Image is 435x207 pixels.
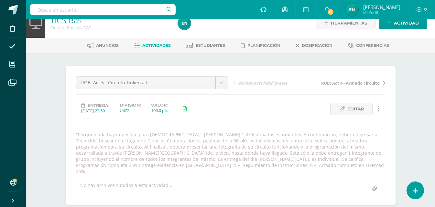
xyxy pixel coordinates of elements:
[302,43,332,48] span: Dosificación
[120,108,141,113] div: U4Z2
[120,103,141,108] label: División:
[363,10,400,15] span: Mi Perfil
[331,17,367,29] span: Herramientas
[151,108,168,113] div: 100.0 pts
[347,103,364,115] span: Editar
[239,80,288,86] span: No hay actividad previa
[327,8,334,16] span: 15
[394,17,419,29] span: Actividad
[87,103,109,108] span: Entrega:
[316,17,375,29] a: Herramientas
[81,77,211,89] span: ROB: Act 5 - Circuito Tinkercad
[81,108,109,114] div: [DATE] 23:59
[296,40,332,51] a: Dosificación
[76,77,228,89] a: ROB: Act 5 - Circuito Tinkercad
[142,43,171,48] span: Actividades
[186,40,225,51] a: Estudiantes
[134,40,171,51] a: Actividades
[356,43,389,48] span: Conferencias
[50,15,88,26] a: TICS Bas II
[379,17,427,29] a: Actividad
[348,40,389,51] a: Conferencias
[178,17,191,30] img: 00bc85849806240248e66f61f9775644.png
[87,40,119,51] a: Anuncios
[80,182,172,195] div: No hay archivos subidos a esta actividad...
[73,131,388,174] div: "Porque nada hay imposible para [DEMOGRAPHIC_DATA]". [PERSON_NAME] 1:37 Estimados estudiantes: A ...
[196,43,225,48] span: Estudiantes
[363,4,400,10] span: [PERSON_NAME]
[309,79,385,86] a: ROB: Act 4 - Armado circuito
[96,43,119,48] span: Anuncios
[151,103,168,108] label: Valor:
[241,40,280,51] a: Planificación
[30,4,176,15] input: Busca un usuario...
[50,25,170,31] div: Octavo Básicos 'A'
[247,43,280,48] span: Planificación
[345,3,358,16] img: 00bc85849806240248e66f61f9775644.png
[321,80,380,86] span: ROB: Act 4 - Armado circuito
[50,16,170,25] h1: TICS Bas II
